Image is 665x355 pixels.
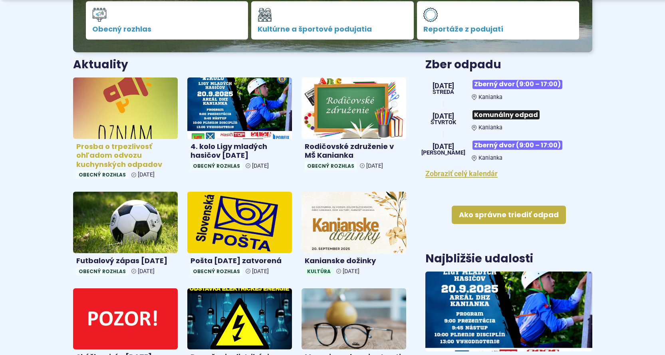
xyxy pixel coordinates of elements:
a: Komunálny odpad Kanianka [DATE] štvrtok [425,107,592,131]
span: Kanianka [478,124,502,131]
a: Zobraziť celý kalendár [425,169,498,178]
span: Kultúrne a športové podujatia [258,25,407,33]
span: Reportáže z podujatí [423,25,573,33]
span: Obecný rozhlas [305,162,357,170]
a: Reportáže z podujatí [417,1,580,40]
span: Zberný dvor (9:00 – 17:00) [472,80,562,89]
a: Prosba o trpezlivosť ohľadom odvozu kuchynských odpadov Obecný rozhlas [DATE] [73,77,178,182]
span: Obecný rozhlas [76,267,128,276]
span: [DATE] [433,82,454,89]
span: [DATE] [431,113,456,120]
span: [DATE] [252,163,269,169]
a: Pošta [DATE] zatvorená Obecný rozhlas [DATE] [187,192,292,278]
span: Kultúra [305,267,333,276]
a: Kultúrne a športové podujatia [251,1,414,40]
h3: Zber odpadu [425,59,592,71]
span: Komunálny odpad [472,110,540,119]
span: Zberný dvor (9:00 – 17:00) [472,141,562,150]
a: Kanianske dožinky Kultúra [DATE] [302,192,406,278]
h4: Futbalový zápas [DATE] [76,256,175,266]
h4: 4. kolo Ligy mladých hasičov [DATE] [191,142,289,160]
span: štvrtok [431,120,456,125]
h4: Pošta [DATE] zatvorená [191,256,289,266]
h3: Najbližšie udalosti [425,253,533,265]
a: Zberný dvor (9:00 – 17:00) Kanianka [DATE] streda [425,77,592,101]
span: [DATE] [138,171,155,178]
span: Obecný rozhlas [92,25,242,33]
span: [DATE] [138,268,155,275]
span: [DATE] [366,163,383,169]
a: Futbalový zápas [DATE] Obecný rozhlas [DATE] [73,192,178,278]
a: Obecný rozhlas [86,1,248,40]
span: Kanianka [478,155,502,161]
span: [DATE] [421,143,465,150]
span: [DATE] [343,268,359,275]
a: Ako správne triediť odpad [452,206,566,224]
a: Rodičovské združenie v MŠ Kanianka Obecný rozhlas [DATE] [302,77,406,173]
span: streda [433,89,454,95]
h4: Prosba o trpezlivosť ohľadom odvozu kuchynských odpadov [76,142,175,169]
span: [PERSON_NAME] [421,150,465,156]
span: Obecný rozhlas [76,171,128,179]
h4: Kanianske dožinky [305,256,403,266]
h4: Rodičovské združenie v MŠ Kanianka [305,142,403,160]
span: [DATE] [252,268,269,275]
span: Kanianka [478,94,502,101]
a: 4. kolo Ligy mladých hasičov [DATE] Obecný rozhlas [DATE] [187,77,292,173]
span: Obecný rozhlas [191,162,242,170]
a: Zberný dvor (9:00 – 17:00) Kanianka [DATE] [PERSON_NAME] [425,137,592,161]
span: Obecný rozhlas [191,267,242,276]
h3: Aktuality [73,59,128,71]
